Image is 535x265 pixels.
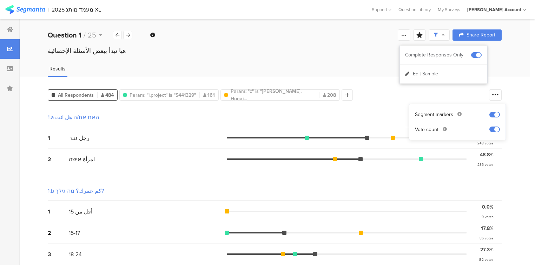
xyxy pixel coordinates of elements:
span: 208 [323,91,336,99]
b: Question 1 [48,30,81,40]
div: 27.3% [480,246,494,253]
div: 1 [48,208,69,216]
div: 48.8% [480,151,494,158]
div: 2 [48,229,69,237]
div: Vote count [415,126,438,133]
span: / [84,30,86,40]
div: 248 votes [477,141,494,146]
span: 18-24 [69,250,82,258]
div: 132 votes [478,257,494,262]
div: | [48,6,49,14]
span: Results [49,65,66,73]
a: Question Library [395,6,434,13]
span: Param: "c" is "[PERSON_NAME], Hunai... [231,88,316,102]
span: All Respondents [58,91,94,99]
div: 1.b كم عمرك؟ מה גילך? [48,187,104,195]
div: 0.0% [482,203,494,211]
a: My Surveys [434,6,464,13]
span: 25 [88,30,96,40]
span: امرأة אישה [69,155,95,163]
div: Complete Responses Only [405,52,471,59]
div: 86 votes [480,236,494,241]
span: Param: "i.project" is "S441329" [130,91,196,99]
div: 2 [48,155,69,163]
div: هيا نبدأ ببعض الأسئلة الإحصائية [48,46,502,55]
div: 2025 מעמד מותג XL [52,6,101,13]
div: 236 votes [477,162,494,167]
div: 3 [48,250,69,258]
div: [PERSON_NAME] Account [467,6,521,13]
div: Segment markers [415,111,453,118]
span: أقل من 15 [69,208,92,216]
span: 161 [203,91,215,99]
span: رجل גבר [69,134,90,142]
span: Share Report [467,33,495,38]
div: 17.8% [481,225,494,232]
div: 1 [48,134,69,142]
span: Edit Sample [413,70,438,77]
span: 15-17 [69,229,80,237]
img: segmanta logo [5,5,45,14]
span: 484 [101,91,114,99]
div: 1.a האם את/ה هل انت [48,113,99,121]
div: 0 votes [482,214,494,219]
div: Support [372,4,391,15]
